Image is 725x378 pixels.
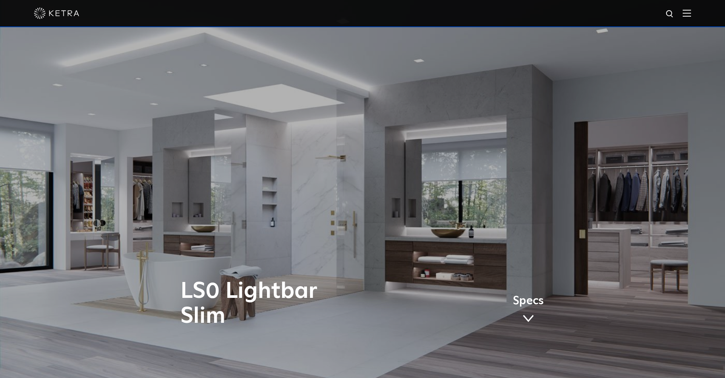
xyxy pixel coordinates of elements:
img: search icon [665,9,675,19]
a: Specs [513,296,544,325]
h1: LS0 Lightbar Slim [180,279,394,329]
span: Specs [513,296,544,307]
img: Hamburger%20Nav.svg [683,9,691,17]
img: ketra-logo-2019-white [34,8,79,19]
